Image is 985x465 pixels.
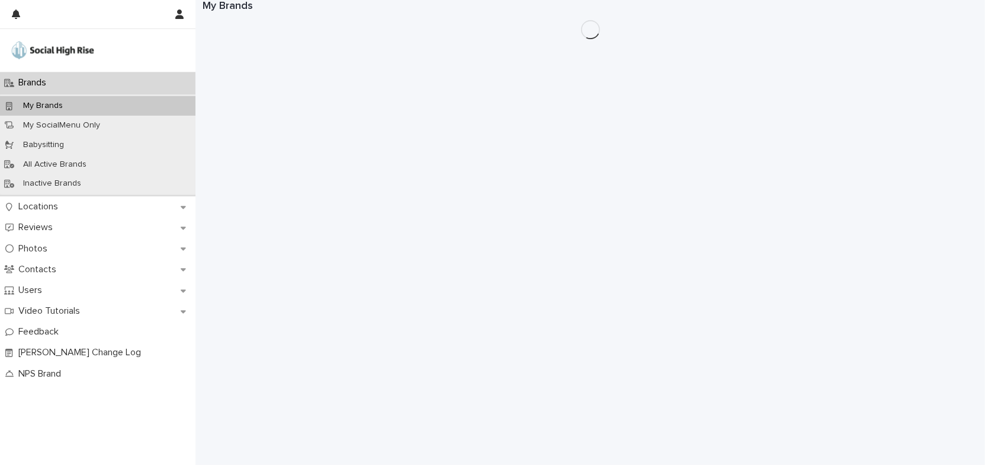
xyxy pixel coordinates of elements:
[14,264,66,275] p: Contacts
[14,305,89,317] p: Video Tutorials
[14,101,72,111] p: My Brands
[14,201,68,212] p: Locations
[14,120,110,130] p: My SocialMenu Only
[14,140,73,150] p: Babysitting
[14,326,68,337] p: Feedback
[9,39,96,62] img: o5DnuTxEQV6sW9jFYBBf
[14,77,56,88] p: Brands
[14,179,91,189] p: Inactive Brands
[14,368,70,380] p: NPS Brand
[14,160,96,170] p: All Active Brands
[14,243,57,254] p: Photos
[14,285,52,296] p: Users
[14,347,150,358] p: [PERSON_NAME] Change Log
[14,222,62,233] p: Reviews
